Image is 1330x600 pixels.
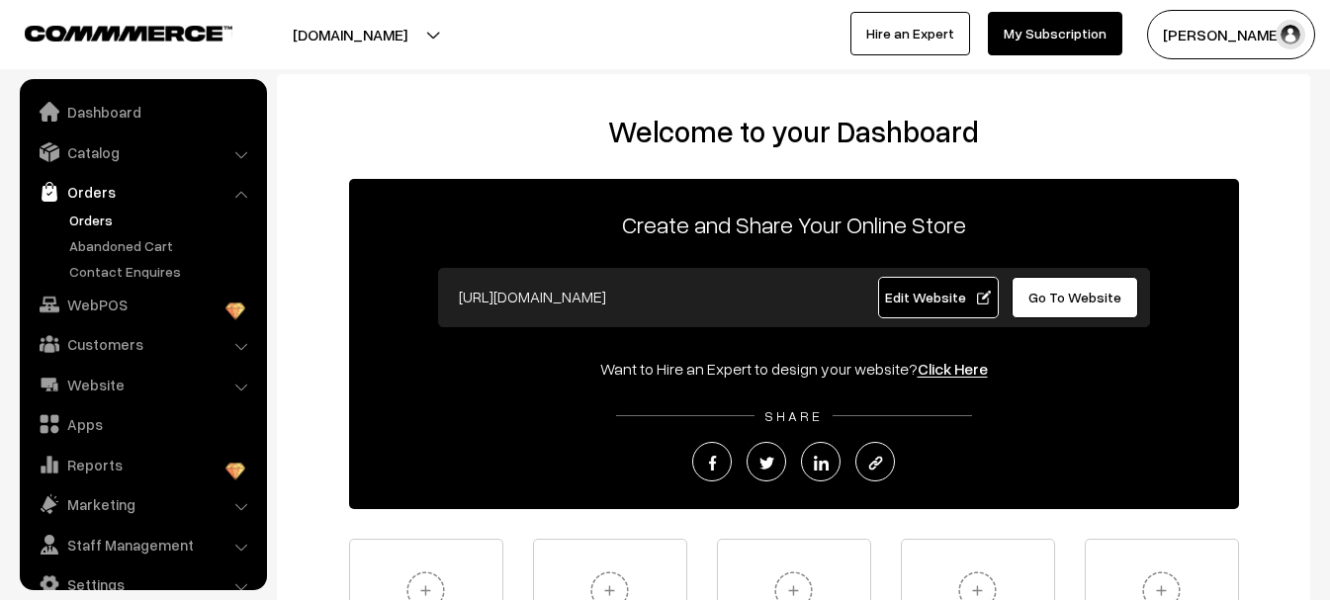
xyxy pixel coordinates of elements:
a: Staff Management [25,527,260,562]
a: Edit Website [878,277,999,318]
a: COMMMERCE [25,20,198,43]
button: [DOMAIN_NAME] [223,10,477,59]
a: Marketing [25,486,260,522]
div: Want to Hire an Expert to design your website? [349,357,1239,381]
a: Go To Website [1012,277,1139,318]
a: Reports [25,447,260,482]
a: Click Here [918,359,988,379]
a: Dashboard [25,94,260,129]
a: Apps [25,406,260,442]
a: Orders [25,174,260,210]
a: Website [25,367,260,402]
a: Contact Enquires [64,261,260,282]
a: Customers [25,326,260,362]
p: Create and Share Your Online Store [349,207,1239,242]
a: Orders [64,210,260,230]
span: SHARE [754,407,833,424]
h2: Welcome to your Dashboard [297,114,1290,149]
img: COMMMERCE [25,26,232,41]
a: Hire an Expert [850,12,970,55]
button: [PERSON_NAME] [1147,10,1315,59]
a: My Subscription [988,12,1122,55]
a: Catalog [25,134,260,170]
a: Abandoned Cart [64,235,260,256]
span: Go To Website [1028,289,1121,305]
span: Edit Website [885,289,991,305]
img: user [1276,20,1305,49]
a: WebPOS [25,287,260,322]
